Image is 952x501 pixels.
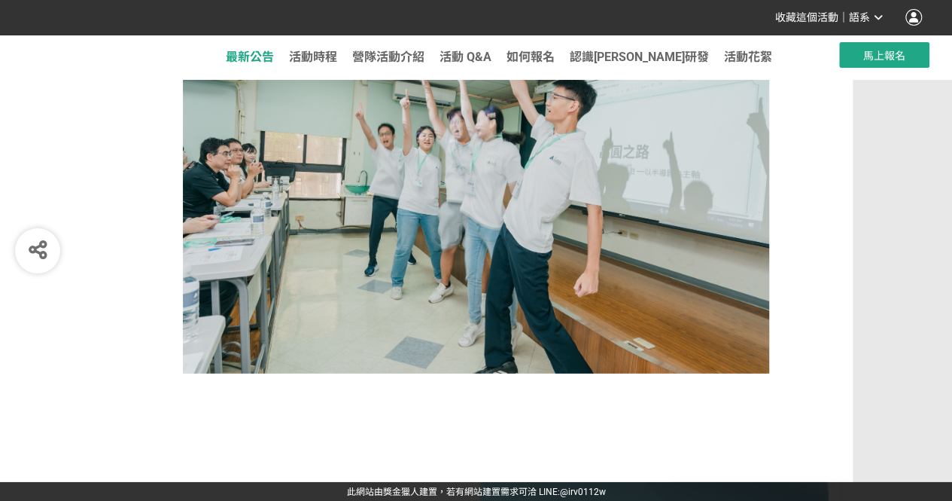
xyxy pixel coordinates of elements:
[775,11,838,23] span: 收藏這個活動
[289,50,337,64] a: 活動時程
[560,487,606,497] a: @irv0112w
[347,487,606,497] span: 可洽 LINE:
[570,50,709,64] a: 認識[PERSON_NAME]研發
[838,10,849,26] span: ｜
[506,50,555,64] a: 如何報名
[724,50,772,64] a: 活動花絮
[440,50,491,64] a: 活動 Q&A
[226,50,274,64] a: 最新公告
[849,11,870,23] span: 語系
[352,50,424,64] a: 營隊活動介紹
[839,42,929,68] button: 馬上報名
[347,487,519,497] a: 此網站由獎金獵人建置，若有網站建置需求
[863,50,905,62] span: 馬上報名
